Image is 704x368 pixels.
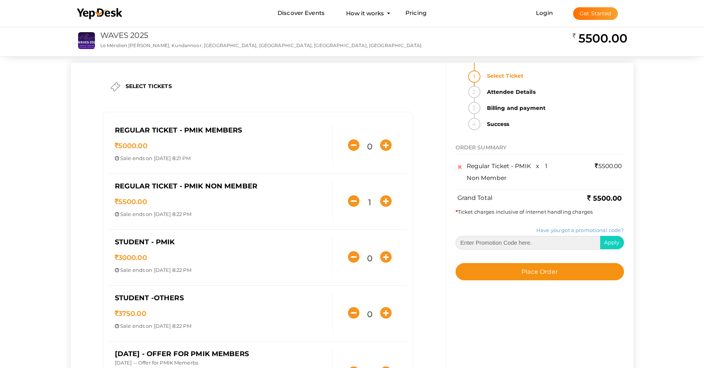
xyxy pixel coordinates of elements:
a: Discover Events [278,6,325,20]
button: How it works [344,6,386,20]
span: Regular Ticket - PMIK Non Member [115,182,257,190]
b: 5500.00 [587,194,622,203]
label: SELECT TICKETS [126,82,172,90]
strong: Select Ticket [482,70,624,82]
span: 5500.00 [595,162,622,170]
strong: Attendee Details [482,86,624,98]
img: ticket.png [111,82,120,92]
p: Le Méridien [PERSON_NAME], Kundannoor, [GEOGRAPHIC_DATA], [GEOGRAPHIC_DATA], [GEOGRAPHIC_DATA], [... [100,42,452,49]
a: Pricing [405,6,426,20]
a: Have you got a promotional code? [536,227,624,233]
p: ends on [DATE] 8:22 PM [115,322,327,330]
button: Apply [600,236,624,249]
span: Regular Ticket - PMIK Non Member [467,162,531,182]
span: 3750.00 [115,309,146,318]
span: Sale [120,211,131,217]
span: [DATE] - Offer for PMIK Members [115,350,249,358]
span: 3000.00 [115,254,147,262]
strong: Billing and payment [482,102,624,114]
input: Enter Promotion Code here. [456,236,600,250]
img: S4WQAGVX_small.jpeg [78,32,95,49]
p: ends on [DATE] 8:21 PM [115,155,327,162]
strong: Success [482,118,624,130]
span: ORDER SUMMARY [456,144,507,151]
span: 5500.00 [115,198,147,206]
span: Regular Ticket - PMIK Members [115,126,242,134]
button: Get Started [573,7,618,20]
h2: 5500.00 [573,31,627,46]
span: x 1 [536,162,548,170]
span: Sale [120,323,131,329]
span: 5000.00 [115,142,147,150]
span: Ticket charges inclusive of internet handling charges [456,209,593,215]
label: Grand Total [457,194,493,203]
span: Student - PMIK [115,238,175,246]
a: WAVES 2025 [100,31,148,40]
p: ends on [DATE] 8:22 PM [115,211,327,218]
a: Login [536,9,553,16]
span: Student -Others [115,294,184,302]
button: Place Order [456,263,624,280]
span: Place Order [521,268,558,275]
span: Sale [120,155,131,161]
p: ends on [DATE] 8:22 PM [115,267,327,274]
span: Sale [120,267,131,273]
span: Apply [604,239,620,246]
